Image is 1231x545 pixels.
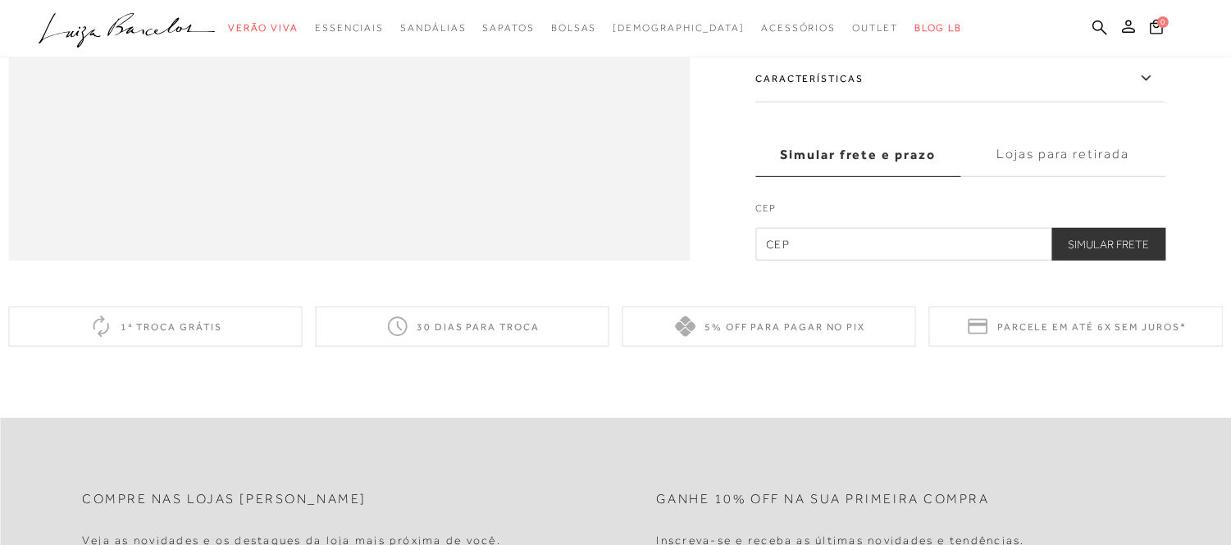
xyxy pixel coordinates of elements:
span: Sapatos [482,22,534,34]
label: Características [755,55,1165,102]
div: 5% off para pagar no PIX [622,307,916,347]
a: noSubCategoriesText [228,13,299,43]
button: Simular Frete [1051,228,1165,261]
span: 0 [1157,16,1169,28]
label: CEP [755,201,1165,224]
a: noSubCategoriesText [315,13,384,43]
a: noSubCategoriesText [613,13,745,43]
div: 30 dias para troca [315,307,609,347]
label: Lojas para retirada [960,133,1165,177]
span: [DEMOGRAPHIC_DATA] [613,22,745,34]
span: Bolsas [551,22,597,34]
label: Simular frete e prazo [755,133,960,177]
span: BLOG LB [914,22,962,34]
span: Outlet [852,22,898,34]
span: Essenciais [315,22,384,34]
a: noSubCategoriesText [852,13,898,43]
span: Sandálias [400,22,466,34]
a: noSubCategoriesText [551,13,597,43]
div: Parcele em até 6x sem juros* [929,307,1223,347]
a: BLOG LB [914,13,962,43]
span: Verão Viva [228,22,299,34]
h2: Compre nas lojas [PERSON_NAME] [82,492,367,507]
h2: Ganhe 10% off na sua primeira compra [657,492,990,507]
button: 0 [1145,18,1168,40]
a: noSubCategoriesText [400,13,466,43]
span: Acessórios [761,22,836,34]
a: noSubCategoriesText [482,13,534,43]
a: noSubCategoriesText [761,13,836,43]
div: 1ª troca grátis [8,307,302,347]
input: CEP [755,228,1165,261]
